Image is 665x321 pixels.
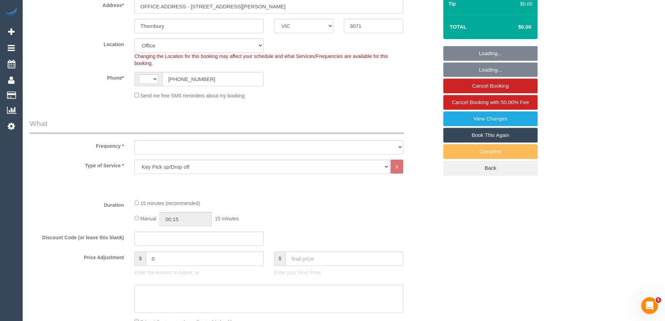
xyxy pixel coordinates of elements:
a: Back [443,161,538,175]
span: Changing the Location for this booking may affect your schedule and what Services/Frequencies are... [134,53,388,66]
label: Discount Code (or leave this blank) [24,232,129,241]
a: Cancel Booking [443,79,538,93]
img: Automaid Logo [4,7,18,17]
span: Cancel Booking with 50.00% Fee [452,99,529,105]
label: Type of Service * [24,160,129,169]
h4: $0.00 [497,24,531,30]
label: Price Adjustment [24,251,129,261]
legend: What [30,118,404,134]
p: Enter the Amount to Adjust, or [134,269,264,276]
span: $ [274,251,286,266]
input: Suburb* [134,19,264,33]
a: Cancel Booking with 50.00% Fee [443,95,538,110]
span: 5 [656,297,661,303]
strong: Total [450,24,467,30]
iframe: Intercom live chat [641,297,658,314]
span: 15 minutes [215,216,239,221]
label: Location [24,38,129,48]
div: $0.00 [514,0,532,7]
span: Manual [140,216,156,221]
label: Duration [24,199,129,209]
label: Phone* [24,72,129,81]
span: $ [134,251,146,266]
input: Phone* [162,72,264,86]
p: Enter your Final Price [274,269,403,276]
a: View Changes [443,111,538,126]
input: Post Code* [344,19,403,33]
label: Tip [449,0,456,7]
label: Frequency * [24,140,129,149]
input: final price [286,251,403,266]
a: Book This Again [443,128,538,143]
span: Send me free SMS reminders about my booking [140,93,245,99]
span: 15 minutes (recommended) [140,200,200,206]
